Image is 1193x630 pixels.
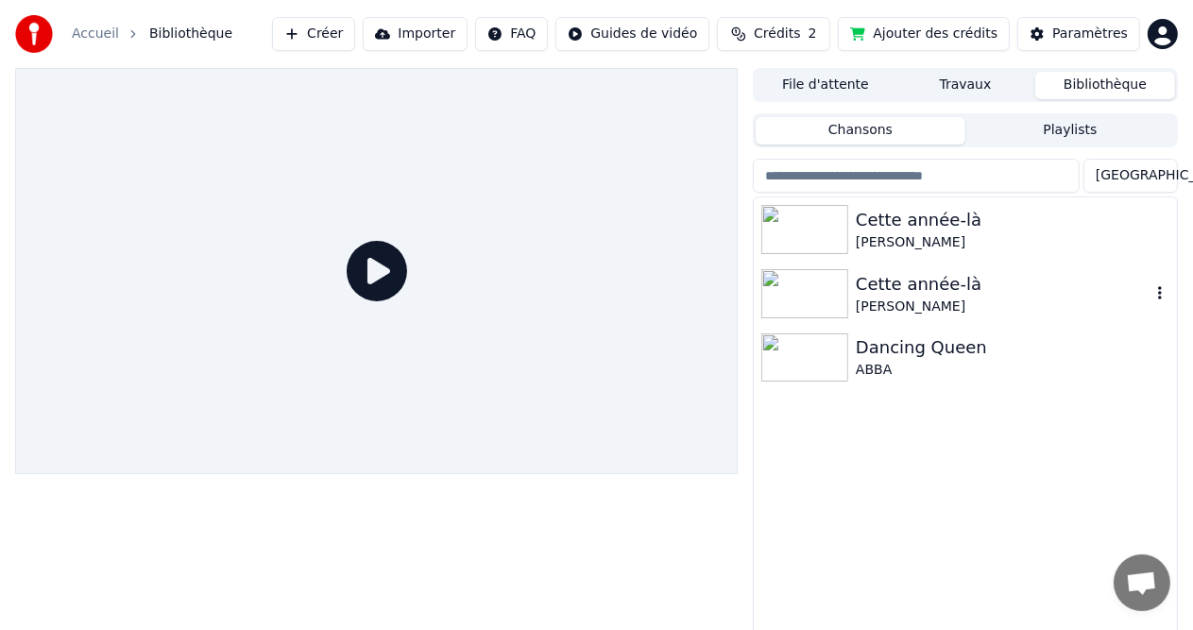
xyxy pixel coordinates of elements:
[856,361,1169,380] div: ABBA
[15,15,53,53] img: youka
[754,25,800,43] span: Crédits
[475,17,548,51] button: FAQ
[856,334,1169,361] div: Dancing Queen
[756,72,895,99] button: File d'attente
[1114,554,1170,611] a: Ouvrir le chat
[1052,25,1128,43] div: Paramètres
[838,17,1010,51] button: Ajouter des crédits
[363,17,468,51] button: Importer
[856,207,1169,233] div: Cette année-là
[1035,72,1175,99] button: Bibliothèque
[555,17,709,51] button: Guides de vidéo
[1017,17,1140,51] button: Paramètres
[965,117,1175,145] button: Playlists
[809,25,817,43] span: 2
[717,17,830,51] button: Crédits2
[272,17,355,51] button: Créer
[895,72,1035,99] button: Travaux
[756,117,965,145] button: Chansons
[149,25,232,43] span: Bibliothèque
[856,298,1150,316] div: [PERSON_NAME]
[856,233,1169,252] div: [PERSON_NAME]
[72,25,232,43] nav: breadcrumb
[856,271,1150,298] div: Cette année-là
[72,25,119,43] a: Accueil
